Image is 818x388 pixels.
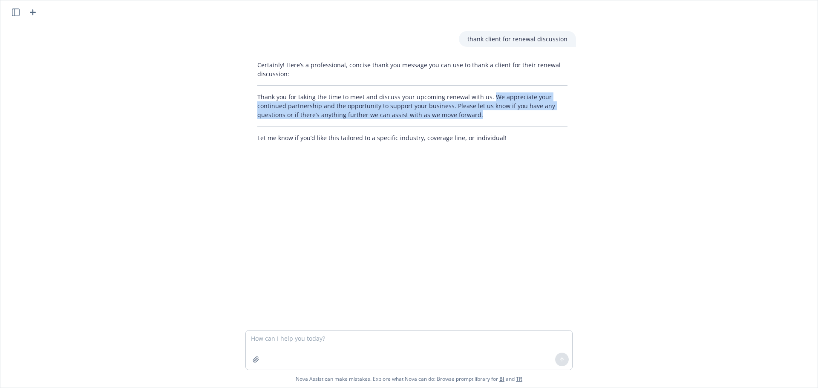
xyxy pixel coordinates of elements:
span: Nova Assist can make mistakes. Explore what Nova can do: Browse prompt library for and [296,370,522,388]
a: TR [516,375,522,382]
p: thank client for renewal discussion [467,34,567,43]
p: Let me know if you’d like this tailored to a specific industry, coverage line, or individual! [257,133,567,142]
p: Thank you for taking the time to meet and discuss your upcoming renewal with us. We appreciate yo... [257,92,567,119]
p: Certainly! Here’s a professional, concise thank you message you can use to thank a client for the... [257,60,567,78]
a: BI [499,375,504,382]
